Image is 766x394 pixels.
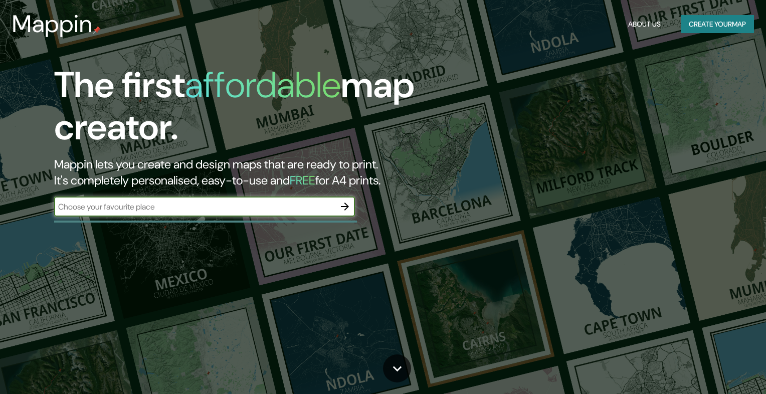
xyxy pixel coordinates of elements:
[54,201,335,213] input: Choose your favourite place
[54,156,437,188] h2: Mappin lets you create and design maps that are ready to print. It's completely personalised, eas...
[624,15,665,34] button: About Us
[681,15,754,34] button: Create yourmap
[54,64,437,156] h1: The first map creator.
[12,10,93,38] h3: Mappin
[185,62,341,108] h1: affordable
[93,26,101,34] img: mappin-pin
[290,172,315,188] h5: FREE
